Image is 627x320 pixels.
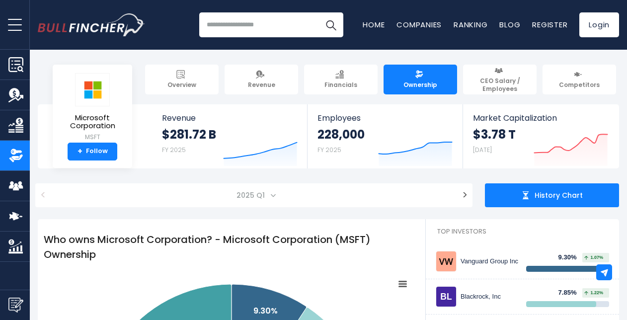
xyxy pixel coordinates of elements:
span: 2025 Q1 [233,188,271,202]
a: Overview [145,65,219,94]
span: Employees [317,113,452,123]
img: Bullfincher logo [38,13,145,36]
img: Ownership [8,148,23,163]
span: Revenue [248,81,275,89]
span: Financials [324,81,357,89]
a: Revenue [225,65,298,94]
a: Competitors [543,65,616,94]
a: Home [363,19,385,30]
a: Ownership [384,65,457,94]
div: Vanguard Group Inc [461,257,519,266]
span: Revenue [162,113,298,123]
span: CEO Salary / Employees [468,77,532,92]
div: Blackrock, Inc [461,293,519,301]
a: CEO Salary / Employees [463,65,537,94]
a: Login [579,12,619,37]
a: Blog [499,19,520,30]
div: 7.85% [558,289,583,297]
strong: $3.78 T [473,127,516,142]
div: 9.30% [558,253,583,262]
a: +Follow [68,143,117,160]
a: Financials [304,65,378,94]
span: 1.22% [584,291,603,295]
a: Market Capitalization $3.78 T [DATE] [463,104,618,168]
h1: Who owns Microsoft Corporation? - Microsoft Corporation (MSFT) Ownership [38,226,425,268]
img: history chart [522,191,530,199]
h2: Top Investors [426,219,619,244]
a: Ranking [454,19,487,30]
small: MSFT [61,133,124,142]
text: 9.30% [253,305,278,317]
small: FY 2025 [317,146,341,154]
a: Employees 228,000 FY 2025 [308,104,462,168]
span: Overview [167,81,196,89]
span: 2025 Q1 [56,183,452,207]
span: Competitors [559,81,600,89]
a: Microsoft Corporation MSFT [60,73,125,143]
span: Market Capitalization [473,113,608,123]
span: 1.07% [584,255,603,260]
span: Ownership [403,81,437,89]
button: < [35,183,51,207]
strong: $281.72 B [162,127,216,142]
strong: + [78,147,82,156]
strong: 228,000 [317,127,365,142]
button: Search [318,12,343,37]
a: Revenue $281.72 B FY 2025 [152,104,308,168]
button: > [457,183,472,207]
a: Register [532,19,567,30]
span: History Chart [535,191,583,200]
span: Microsoft Corporation [61,114,124,130]
small: FY 2025 [162,146,186,154]
a: Companies [396,19,442,30]
a: Go to homepage [38,13,145,36]
small: [DATE] [473,146,492,154]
